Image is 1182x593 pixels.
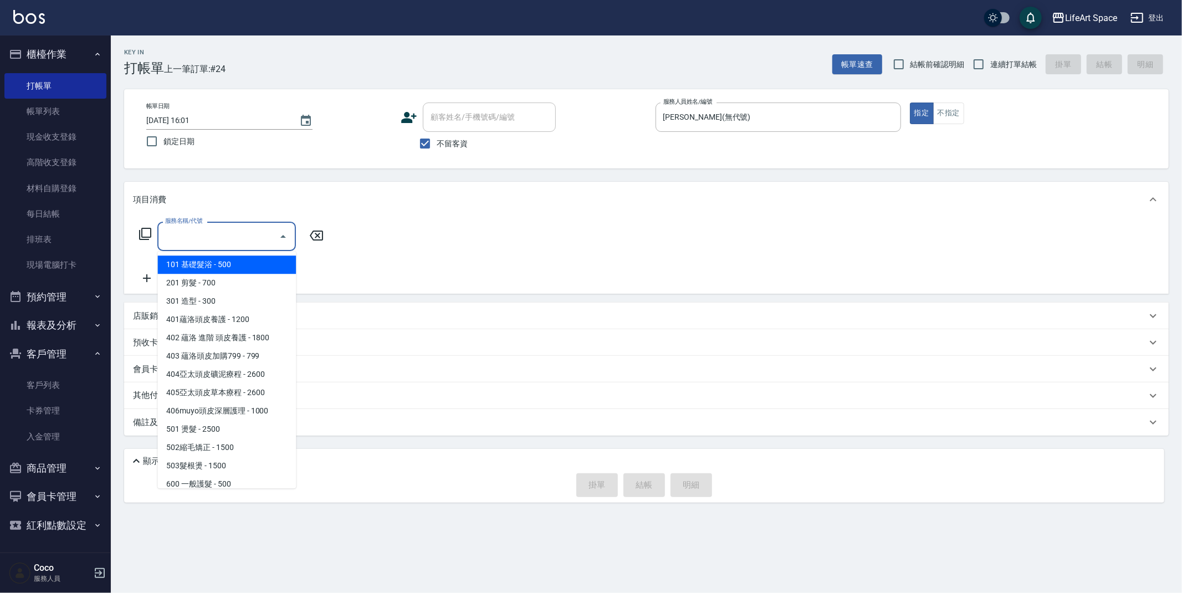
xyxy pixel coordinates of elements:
[832,54,882,75] button: 帳單速查
[157,420,296,438] span: 501 燙髮 - 2500
[4,311,106,340] button: 報表及分析
[437,138,468,150] span: 不留客資
[124,303,1169,329] div: 店販銷售
[124,49,164,56] h2: Key In
[133,417,175,428] p: 備註及來源
[124,60,164,76] h3: 打帳單
[1020,7,1042,29] button: save
[157,292,296,310] span: 301 造型 - 300
[933,103,964,124] button: 不指定
[4,511,106,540] button: 紅利點數設定
[143,456,193,467] p: 顯示業績明細
[4,398,106,423] a: 卡券管理
[1126,8,1169,28] button: 登出
[13,10,45,24] img: Logo
[1065,11,1117,25] div: LifeArt Space
[293,108,319,134] button: Choose date, selected date is 2025-09-25
[4,424,106,449] a: 入金管理
[157,310,296,329] span: 401蘊洛頭皮養護 - 1200
[4,150,106,175] a: 高階收支登錄
[157,384,296,402] span: 405亞太頭皮草本療程 - 2600
[124,356,1169,382] div: 會員卡銷售
[165,217,202,225] label: 服務名稱/代號
[4,201,106,227] a: 每日結帳
[663,98,712,106] label: 服務人員姓名/編號
[34,563,90,574] h5: Coco
[157,274,296,292] span: 201 剪髮 - 700
[164,62,226,76] span: 上一筆訂單:#24
[9,562,31,584] img: Person
[133,194,166,206] p: 項目消費
[4,454,106,483] button: 商品管理
[4,340,106,369] button: 客戶管理
[146,111,288,130] input: YYYY/MM/DD hh:mm
[4,227,106,252] a: 排班表
[146,102,170,110] label: 帳單日期
[4,482,106,511] button: 會員卡管理
[133,310,166,322] p: 店販銷售
[990,59,1037,70] span: 連續打單結帳
[4,372,106,398] a: 客戶列表
[4,124,106,150] a: 現金收支登錄
[4,40,106,69] button: 櫃檯作業
[157,255,296,274] span: 101 基礎髮浴 - 500
[157,365,296,384] span: 404亞太頭皮礦泥療程 - 2600
[4,73,106,99] a: 打帳單
[133,337,175,349] p: 預收卡販賣
[124,182,1169,217] div: 項目消費
[157,329,296,347] span: 402 蘊洛 進階 頭皮養護 - 1800
[910,59,965,70] span: 結帳前確認明細
[157,438,296,457] span: 502縮毛矯正 - 1500
[124,329,1169,356] div: 預收卡販賣
[4,252,106,278] a: 現場電腦打卡
[133,364,175,375] p: 會員卡銷售
[274,228,292,246] button: Close
[34,574,90,584] p: 服務人員
[4,99,106,124] a: 帳單列表
[124,409,1169,436] div: 備註及來源
[4,176,106,201] a: 材料自購登錄
[1047,7,1122,29] button: LifeArt Space
[133,390,188,402] p: 其他付款方式
[124,382,1169,409] div: 其他付款方式
[163,136,195,147] span: 鎖定日期
[4,283,106,311] button: 預約管理
[910,103,934,124] button: 指定
[157,475,296,493] span: 600 一般護髮 - 500
[157,347,296,365] span: 403 蘊洛頭皮加購799 - 799
[157,402,296,420] span: 406muyo頭皮深層護理 - 1000
[157,457,296,475] span: 503髮根燙 - 1500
